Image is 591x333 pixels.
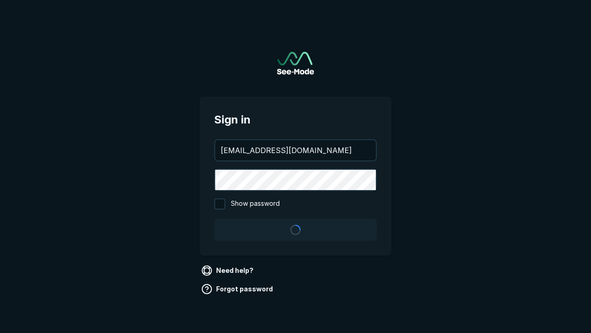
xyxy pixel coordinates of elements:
input: your@email.com [215,140,376,160]
a: Need help? [199,263,257,278]
span: Sign in [214,111,377,128]
a: Forgot password [199,282,277,296]
a: Go to sign in [277,52,314,74]
img: See-Mode Logo [277,52,314,74]
span: Show password [231,198,280,210]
